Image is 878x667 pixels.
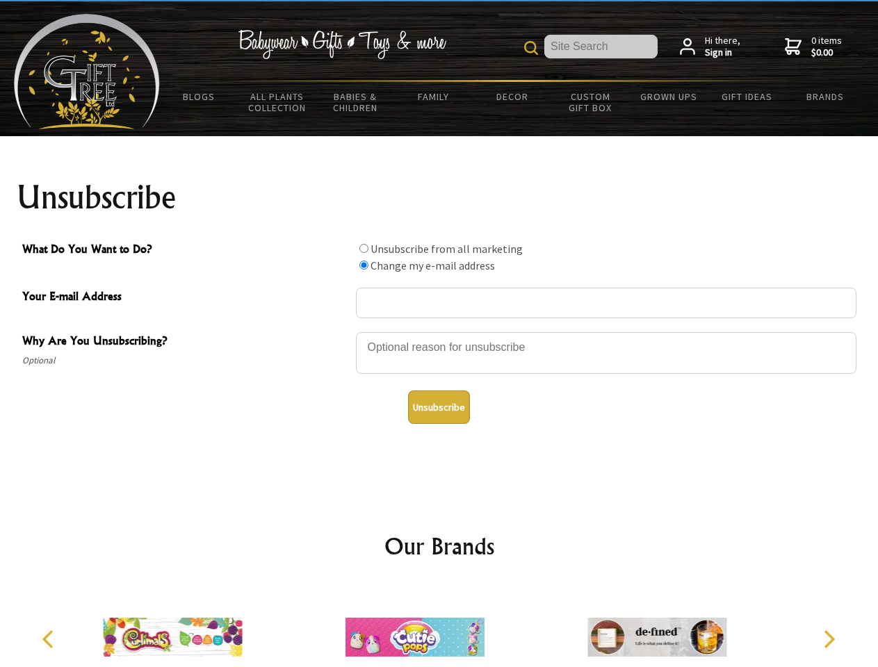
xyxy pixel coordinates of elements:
a: Gift Ideas [708,82,786,111]
a: All Plants Collection [238,82,317,122]
a: Brands [786,82,865,111]
h2: Our Brands [28,529,851,563]
a: Hi there,Sign in [680,35,740,59]
span: Your E-mail Address [22,288,349,308]
span: Hi there, [705,35,740,59]
a: Family [395,82,473,111]
a: Babies & Children [316,82,395,122]
input: Site Search [544,35,658,58]
a: 0 items$0.00 [785,35,842,59]
a: Custom Gift Box [551,82,630,122]
input: What Do You Want to Do? [359,261,368,270]
button: Previous [35,624,65,654]
img: product search [524,41,538,55]
a: Grown Ups [629,82,708,111]
span: 0 items [811,34,842,59]
strong: Sign in [705,47,740,59]
strong: $0.00 [811,47,842,59]
label: Change my e-mail address [371,258,495,272]
h1: Unsubscribe [17,181,862,214]
label: Unsubscribe from all marketing [371,242,523,256]
img: Babyware - Gifts - Toys and more... [14,14,160,129]
input: Your E-mail Address [356,288,856,318]
button: Next [813,624,844,654]
textarea: Why Are You Unsubscribing? [356,332,856,374]
span: Why Are You Unsubscribing? [22,332,349,352]
img: Babywear - Gifts - Toys & more [238,30,446,59]
button: Unsubscribe [408,390,470,424]
span: Optional [22,352,349,369]
input: What Do You Want to Do? [359,244,368,253]
span: What Do You Want to Do? [22,240,349,261]
a: BLOGS [160,82,238,111]
a: Decor [473,82,551,111]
